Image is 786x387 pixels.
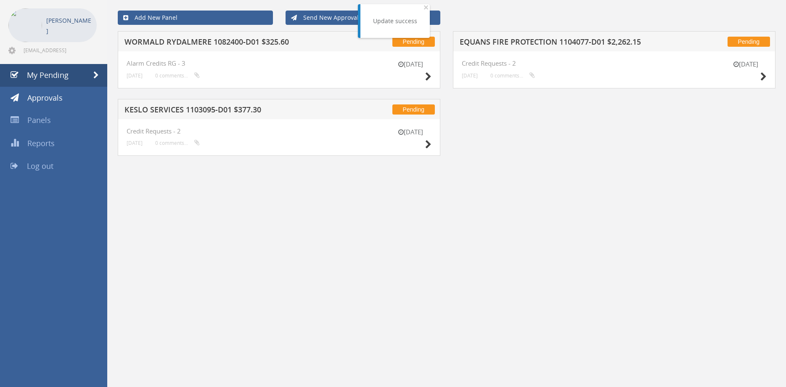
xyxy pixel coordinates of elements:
a: Add New Panel [118,11,273,25]
small: [DATE] [127,140,143,146]
h4: Alarm Credits RG - 3 [127,60,431,67]
span: Pending [728,37,770,47]
h5: KESLO SERVICES 1103095-D01 $377.30 [124,106,341,116]
span: Pending [392,37,435,47]
small: [DATE] [725,60,767,69]
span: × [423,1,429,13]
a: Send New Approval [286,11,441,25]
span: Pending [392,104,435,115]
small: [DATE] [462,72,478,79]
h5: EQUANS FIRE PROTECTION 1104077-D01 $2,262.15 [460,38,676,48]
p: [PERSON_NAME] [46,15,93,36]
small: 0 comments... [490,72,535,79]
small: [DATE] [127,72,143,79]
h4: Credit Requests - 2 [462,60,767,67]
span: My Pending [27,70,69,80]
span: [EMAIL_ADDRESS][DOMAIN_NAME] [24,47,95,53]
small: 0 comments... [155,72,200,79]
small: [DATE] [389,60,431,69]
span: Log out [27,161,53,171]
h5: WORMALD RYDALMERE 1082400-D01 $325.60 [124,38,341,48]
small: [DATE] [389,128,431,136]
h4: Credit Requests - 2 [127,128,431,135]
span: Reports [27,138,55,148]
span: Approvals [27,93,63,103]
small: 0 comments... [155,140,200,146]
span: Panels [27,115,51,125]
div: Update success [373,17,417,25]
